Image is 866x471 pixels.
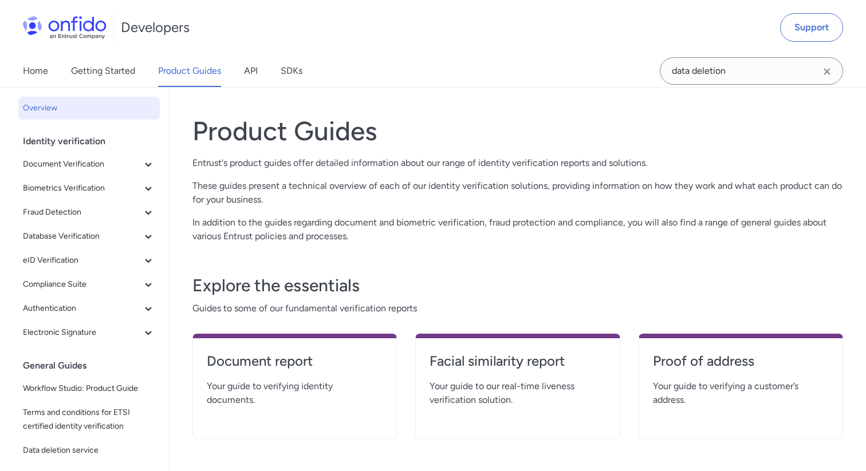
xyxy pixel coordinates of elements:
[23,444,155,457] span: Data deletion service
[18,97,160,120] a: Overview
[23,406,155,433] span: Terms and conditions for ETSI certified identity verification
[207,352,383,370] h4: Document report
[23,16,107,39] img: Onfido Logo
[23,130,164,153] div: Identity verification
[18,439,160,462] a: Data deletion service
[23,354,164,377] div: General Guides
[18,321,160,344] button: Electronic Signature
[23,278,141,291] span: Compliance Suite
[23,229,141,243] span: Database Verification
[653,379,829,407] span: Your guide to verifying a customer’s address.
[820,65,834,78] svg: Clear search field button
[23,101,155,115] span: Overview
[18,273,160,296] button: Compliance Suite
[207,352,383,379] a: Document report
[207,379,383,407] span: Your guide to verifying identity documents.
[192,302,843,315] span: Guides to some of our fundamental verification reports
[18,177,160,200] button: Biometrics Verification
[23,181,141,195] span: Biometrics Verification
[18,249,160,272] button: eID Verification
[430,379,605,407] span: Your guide to our real-time liveness verification solution.
[23,157,141,171] span: Document Verification
[23,205,141,219] span: Fraud Detection
[121,18,190,37] h1: Developers
[244,55,258,87] a: API
[660,57,843,85] input: Onfido search input field
[18,153,160,176] button: Document Verification
[18,401,160,438] a: Terms and conditions for ETSI certified identity verification
[23,382,155,395] span: Workflow Studio: Product Guide
[18,201,160,224] button: Fraud Detection
[281,55,302,87] a: SDKs
[192,156,843,170] p: Entrust's product guides offer detailed information about our range of identity verification repo...
[71,55,135,87] a: Getting Started
[18,297,160,320] button: Authentication
[23,326,141,339] span: Electronic Signature
[430,352,605,379] a: Facial similarity report
[158,55,221,87] a: Product Guides
[780,13,843,42] a: Support
[653,352,829,379] a: Proof of address
[192,115,843,147] h1: Product Guides
[23,302,141,315] span: Authentication
[18,377,160,400] a: Workflow Studio: Product Guide
[430,352,605,370] h4: Facial similarity report
[653,352,829,370] h4: Proof of address
[23,254,141,267] span: eID Verification
[192,216,843,243] p: In addition to the guides regarding document and biometric verification, fraud protection and com...
[192,179,843,207] p: These guides present a technical overview of each of our identity verification solutions, providi...
[23,55,48,87] a: Home
[192,274,843,297] h3: Explore the essentials
[18,225,160,248] button: Database Verification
